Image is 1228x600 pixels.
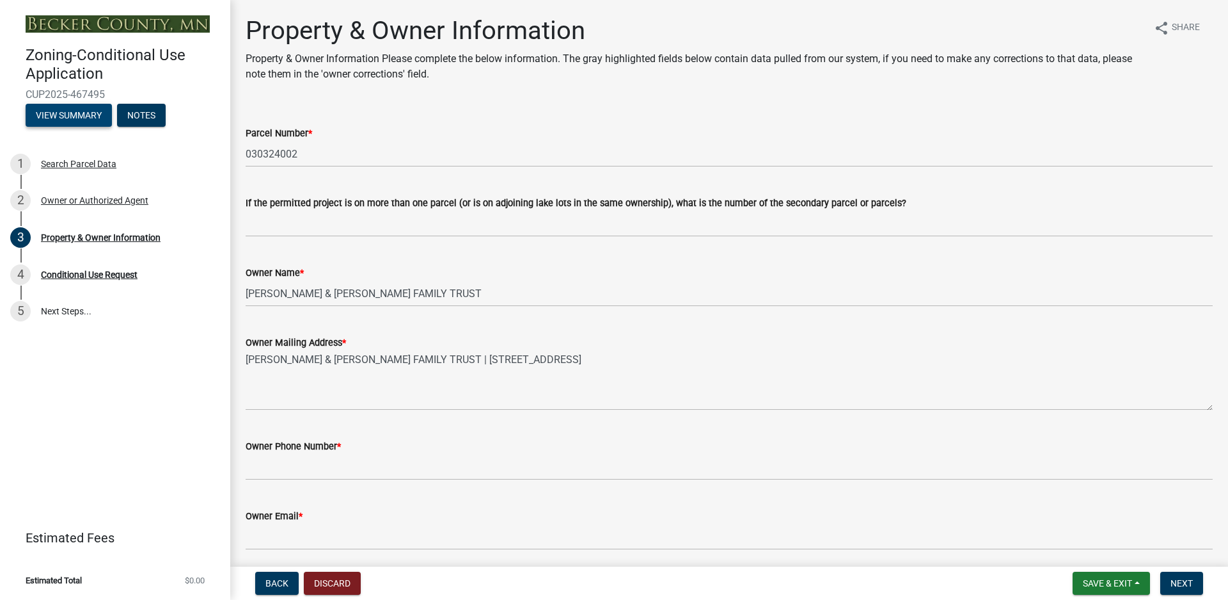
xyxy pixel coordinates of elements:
span: CUP2025-467495 [26,88,205,101]
p: Property & Owner Information Please complete the below information. The gray highlighted fields b... [246,51,1144,82]
button: Notes [117,104,166,127]
div: Conditional Use Request [41,270,138,279]
div: Property & Owner Information [41,233,161,242]
div: Search Parcel Data [41,159,116,168]
div: 4 [10,264,31,285]
div: Owner or Authorized Agent [41,196,148,205]
div: 5 [10,301,31,321]
i: share [1154,20,1169,36]
label: Parcel Number [246,129,312,138]
label: Owner Name [246,269,304,278]
span: Next [1170,578,1193,588]
span: $0.00 [185,576,205,585]
button: shareShare [1144,15,1210,40]
button: Save & Exit [1073,572,1150,595]
wm-modal-confirm: Summary [26,111,112,121]
button: Discard [304,572,361,595]
div: 3 [10,227,31,248]
h1: Property & Owner Information [246,15,1144,46]
label: Owner Email [246,512,303,521]
label: Owner Mailing Address [246,339,346,348]
button: Next [1160,572,1203,595]
label: Owner Phone Number [246,442,341,451]
wm-modal-confirm: Notes [117,111,166,121]
button: Back [255,572,299,595]
label: If the permitted project is on more than one parcel (or is on adjoining lake lots in the same own... [246,199,906,208]
button: View Summary [26,104,112,127]
img: Becker County, Minnesota [26,15,210,33]
span: Back [265,578,288,588]
span: Share [1172,20,1200,36]
span: Estimated Total [26,576,82,585]
h4: Zoning-Conditional Use Application [26,46,220,83]
span: Save & Exit [1083,578,1132,588]
a: Estimated Fees [10,525,210,551]
div: 1 [10,154,31,174]
div: 2 [10,190,31,211]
